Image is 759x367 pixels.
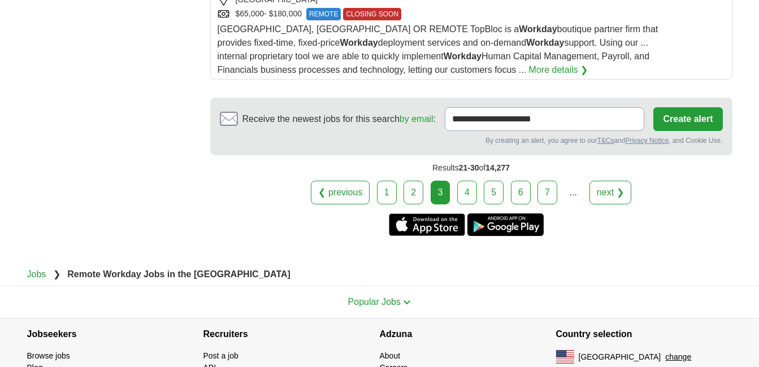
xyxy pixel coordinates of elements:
a: 7 [537,181,557,204]
a: About [380,351,401,360]
img: US flag [556,350,574,364]
strong: Workday [519,24,557,34]
a: 5 [484,181,504,204]
a: by email [400,114,433,124]
div: Results of [210,155,732,181]
div: $65,000- $180,000 [218,8,660,20]
img: toggle icon [403,300,411,305]
a: ❮ previous [311,181,370,204]
strong: Workday [526,38,564,47]
button: Create alert [653,107,722,131]
span: [GEOGRAPHIC_DATA] [579,351,661,363]
a: Get the iPhone app [389,213,465,236]
a: More details ❯ [529,63,588,77]
div: ... [562,181,584,204]
h4: Country selection [556,318,732,350]
span: Receive the newest jobs for this search : [242,112,436,126]
a: 6 [511,181,531,204]
span: 14,277 [485,163,510,172]
a: Jobs [27,269,46,279]
a: 2 [404,181,423,204]
span: 21-30 [459,163,479,172]
div: 3 [431,181,450,204]
a: 4 [457,181,477,204]
span: ❯ [53,269,60,279]
span: Popular Jobs [348,297,401,307]
div: By creating an alert, you agree to our and , and Cookie Use. [220,136,723,146]
a: Browse jobs [27,351,70,360]
button: change [665,351,691,363]
a: next ❯ [589,181,631,204]
span: REMOTE [306,8,341,20]
a: Post a job [203,351,238,360]
a: T&Cs [597,137,614,145]
span: CLOSING SOON [343,8,401,20]
strong: Workday [340,38,378,47]
span: [GEOGRAPHIC_DATA], [GEOGRAPHIC_DATA] OR REMOTE TopBloc is a boutique partner firm that provides f... [218,24,658,75]
a: 1 [377,181,397,204]
a: Get the Android app [467,213,544,236]
a: Privacy Notice [625,137,669,145]
strong: Remote Workday Jobs in the [GEOGRAPHIC_DATA] [67,269,290,279]
strong: Workday [444,51,482,61]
